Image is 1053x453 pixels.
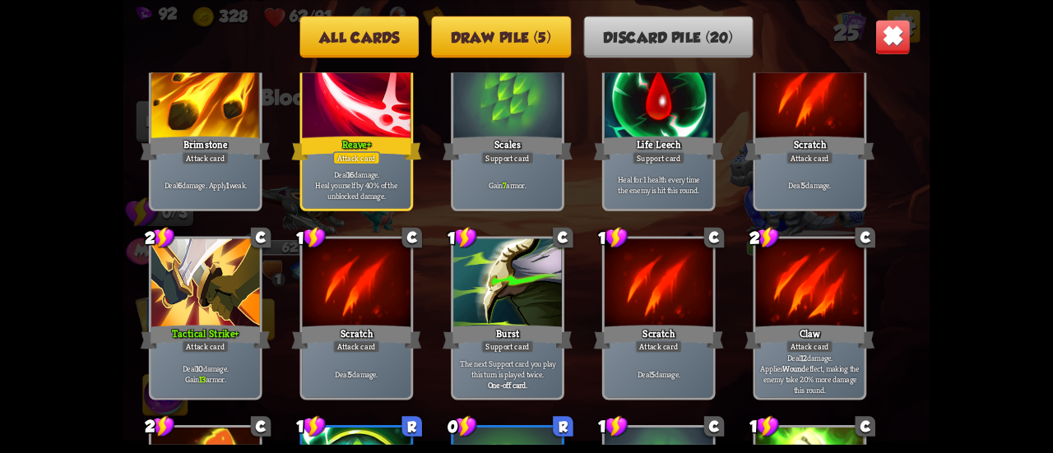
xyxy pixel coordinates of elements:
p: The next Support card you play this turn is played twice. [457,358,559,379]
div: Scratch [594,322,724,351]
div: Attack card [786,151,833,164]
p: Deal damage. Apply weak. [154,179,257,190]
div: C [251,227,271,247]
div: C [855,416,874,436]
b: One-off card. [488,379,528,390]
div: Tactical Strike+ [141,322,271,351]
div: Attack card [182,340,229,353]
div: Scales [443,133,573,162]
div: 1 [296,226,327,249]
div: Burst [443,322,573,351]
b: 5 [801,179,805,190]
button: Draw pile (5) [432,16,572,58]
div: Scratch [745,133,874,162]
div: C [704,416,724,436]
div: Support card [633,151,685,164]
p: Deal damage. [607,368,710,379]
button: Discard pile (20) [583,16,753,58]
div: Brimstone [141,133,271,162]
b: 16 [347,169,354,179]
div: 1 [296,414,327,437]
div: 2 [145,414,175,437]
p: Gain armor. [457,179,559,190]
div: Attack card [333,151,380,164]
b: Wound [782,363,805,373]
div: C [553,227,573,247]
b: 5 [348,368,352,379]
div: Life Leech [594,133,724,162]
p: Deal damage. Heal yourself by 40% of the unblocked damage. [305,169,408,201]
div: 2 [749,226,780,249]
div: C [855,227,874,247]
div: 2 [145,226,175,249]
div: Attack card [182,151,229,164]
b: 12 [800,352,807,363]
img: Close_Button.png [875,19,911,54]
div: Reave+ [291,133,421,162]
p: Deal damage. [305,368,408,379]
div: 1 [749,414,780,437]
p: Deal damage. Gain armor. [154,363,257,384]
p: Deal damage. [758,179,861,190]
div: 1 [598,226,629,249]
div: R [401,416,421,436]
div: C [251,416,271,436]
div: Support card [481,151,534,164]
b: 10 [196,363,203,373]
div: 0 [448,414,478,437]
button: All cards [299,16,419,58]
p: Heal for 1 health every time the enemy is hit this round. [607,174,710,196]
div: Attack card [333,340,380,353]
p: Deal damage. Applies effect, making the enemy take 20% more damage this round. [758,352,861,395]
div: Attack card [786,340,833,353]
b: 7 [503,179,506,190]
div: 1 [448,226,478,249]
div: C [704,227,724,247]
div: Attack card [635,340,682,353]
div: C [401,227,421,247]
b: 5 [651,368,655,379]
div: Claw [745,322,874,351]
div: Support card [481,340,534,353]
div: R [553,416,573,436]
div: Scratch [291,322,421,351]
div: 1 [598,414,629,437]
b: 13 [199,373,206,384]
b: 1 [226,179,229,190]
b: 6 [178,179,182,190]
